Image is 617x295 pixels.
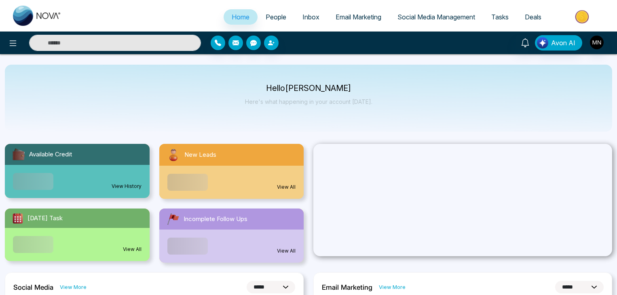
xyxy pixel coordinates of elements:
[232,13,249,21] span: Home
[154,209,309,263] a: Incomplete Follow UpsView All
[277,247,296,255] a: View All
[166,147,181,162] img: newLeads.svg
[389,9,483,25] a: Social Media Management
[483,9,517,25] a: Tasks
[590,36,604,49] img: User Avatar
[29,150,72,159] span: Available Credit
[166,212,180,226] img: followUps.svg
[266,13,286,21] span: People
[517,9,549,25] a: Deals
[379,283,406,291] a: View More
[11,212,24,225] img: todayTask.svg
[336,13,381,21] span: Email Marketing
[13,6,61,26] img: Nova CRM Logo
[302,13,319,21] span: Inbox
[13,283,53,291] h2: Social Media
[184,150,216,160] span: New Leads
[554,8,612,26] img: Market-place.gif
[551,38,575,48] span: Avon AI
[184,215,247,224] span: Incomplete Follow Ups
[491,13,509,21] span: Tasks
[535,35,582,51] button: Avon AI
[11,147,26,162] img: availableCredit.svg
[277,183,296,191] a: View All
[328,9,389,25] a: Email Marketing
[60,283,87,291] a: View More
[27,214,63,223] span: [DATE] Task
[224,9,258,25] a: Home
[245,98,372,105] p: Here's what happening in your account [DATE].
[537,37,548,48] img: Lead Flow
[154,144,309,199] a: New LeadsView All
[322,283,372,291] h2: Email Marketing
[525,13,541,21] span: Deals
[294,9,328,25] a: Inbox
[258,9,294,25] a: People
[245,85,372,92] p: Hello [PERSON_NAME]
[397,13,475,21] span: Social Media Management
[123,246,142,253] a: View All
[112,183,142,190] a: View History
